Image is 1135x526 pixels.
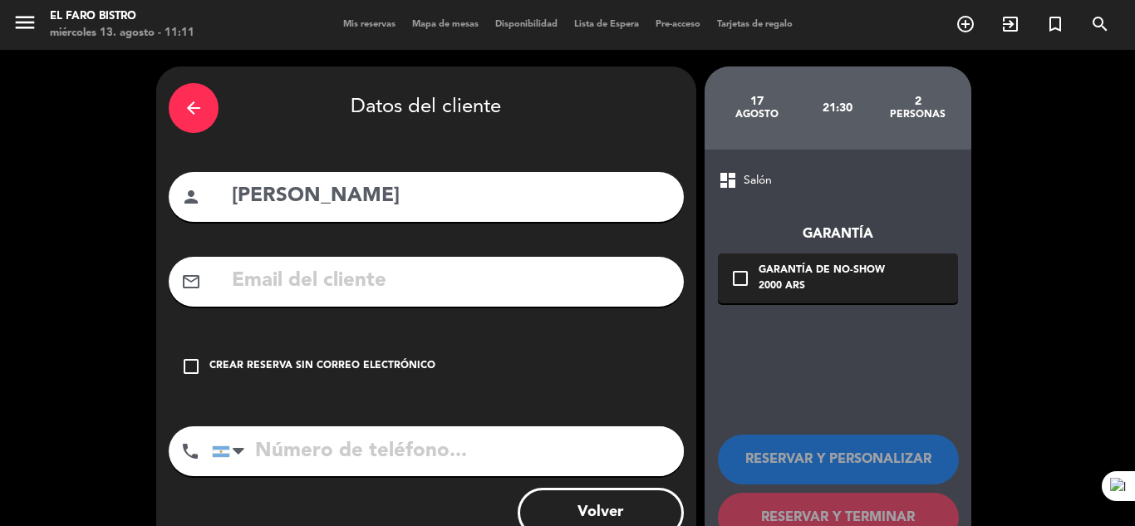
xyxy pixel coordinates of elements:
[12,10,37,41] button: menu
[956,14,975,34] i: add_circle_outline
[566,20,647,29] span: Lista de Espera
[181,272,201,292] i: mail_outline
[169,79,684,137] div: Datos del cliente
[181,187,201,207] i: person
[184,98,204,118] i: arrow_back
[213,427,251,475] div: Argentina: +54
[181,356,201,376] i: check_box_outline_blank
[744,171,772,190] span: Salón
[487,20,566,29] span: Disponibilidad
[647,20,709,29] span: Pre-acceso
[877,95,958,108] div: 2
[180,441,200,461] i: phone
[718,435,959,484] button: RESERVAR Y PERSONALIZAR
[230,264,671,298] input: Email del cliente
[1000,14,1020,34] i: exit_to_app
[759,278,885,295] div: 2000 ARS
[797,79,877,137] div: 21:30
[1045,14,1065,34] i: turned_in_not
[759,263,885,279] div: Garantía de no-show
[335,20,404,29] span: Mis reservas
[209,358,435,375] div: Crear reserva sin correo electrónico
[404,20,487,29] span: Mapa de mesas
[730,268,750,288] i: check_box_outline_blank
[212,426,684,476] input: Número de teléfono...
[1090,14,1110,34] i: search
[50,25,194,42] div: miércoles 13. agosto - 11:11
[718,224,958,245] div: Garantía
[717,95,798,108] div: 17
[230,179,671,214] input: Nombre del cliente
[718,170,738,190] span: dashboard
[709,20,801,29] span: Tarjetas de regalo
[50,8,194,25] div: El Faro Bistro
[717,108,798,121] div: agosto
[12,10,37,35] i: menu
[877,108,958,121] div: personas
